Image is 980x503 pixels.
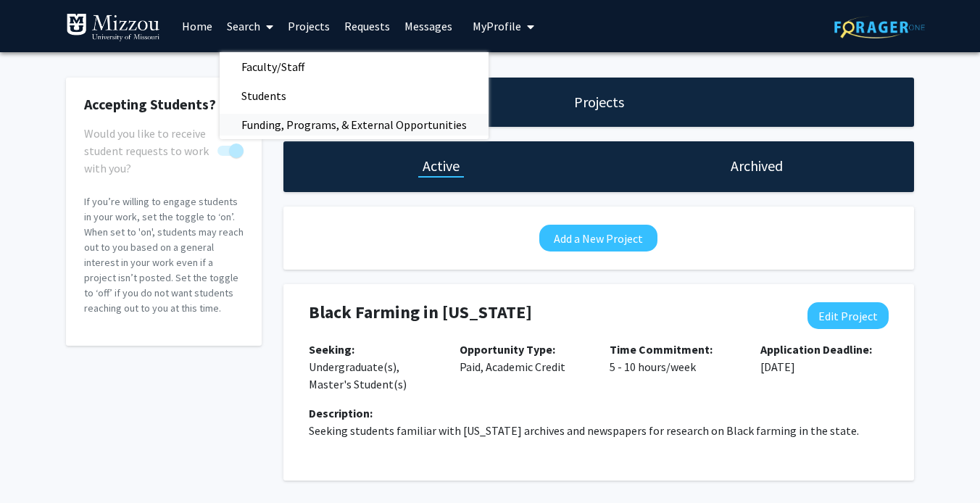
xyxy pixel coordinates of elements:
[220,1,281,51] a: Search
[539,225,657,251] button: Add a New Project
[220,114,489,136] a: Funding, Programs, & External Opportunities
[834,16,925,38] img: ForagerOne Logo
[309,342,354,357] b: Seeking:
[281,1,337,51] a: Projects
[610,341,739,375] p: 5 - 10 hours/week
[574,92,624,112] h1: Projects
[423,156,460,176] h1: Active
[220,85,489,107] a: Students
[220,52,326,81] span: Faculty/Staff
[760,341,889,375] p: [DATE]
[337,1,397,51] a: Requests
[220,81,308,110] span: Students
[175,1,220,51] a: Home
[397,1,460,51] a: Messages
[84,96,244,113] h2: Accepting Students?
[460,342,555,357] b: Opportunity Type:
[309,341,438,393] p: Undergraduate(s), Master's Student(s)
[309,302,784,323] h4: Black Farming in [US_STATE]
[610,342,713,357] b: Time Commitment:
[731,156,783,176] h1: Archived
[309,404,889,422] div: Description:
[84,194,244,316] p: If you’re willing to engage students in your work, set the toggle to ‘on’. When set to 'on', stud...
[66,13,160,42] img: University of Missouri Logo
[473,19,521,33] span: My Profile
[309,423,859,438] span: Seeking students familiar with [US_STATE] archives and newspapers for research on Black farming i...
[460,341,589,375] p: Paid, Academic Credit
[220,110,489,139] span: Funding, Programs, & External Opportunities
[84,125,244,159] div: You cannot turn this off while you have active projects.
[220,56,489,78] a: Faculty/Staff
[807,302,889,329] button: Edit Project
[760,342,872,357] b: Application Deadline:
[11,438,62,492] iframe: Chat
[84,125,212,177] span: Would you like to receive student requests to work with you?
